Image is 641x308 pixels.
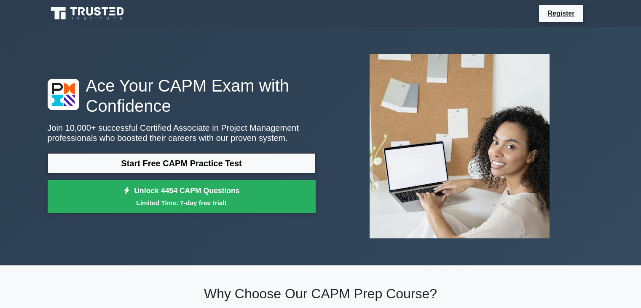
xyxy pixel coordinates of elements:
h1: Ace Your CAPM Exam with Confidence [48,76,316,116]
a: Start Free CAPM Practice Test [48,153,316,173]
a: Register [542,8,579,19]
h2: Why Choose Our CAPM Prep Course? [48,286,594,302]
a: Unlock 4454 CAPM QuestionsLimited Time: 7-day free trial! [48,180,316,213]
small: Limited Time: 7-day free trial! [58,198,305,208]
p: Join 10,000+ successful Certified Associate in Project Management professionals who boosted their... [48,123,316,143]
